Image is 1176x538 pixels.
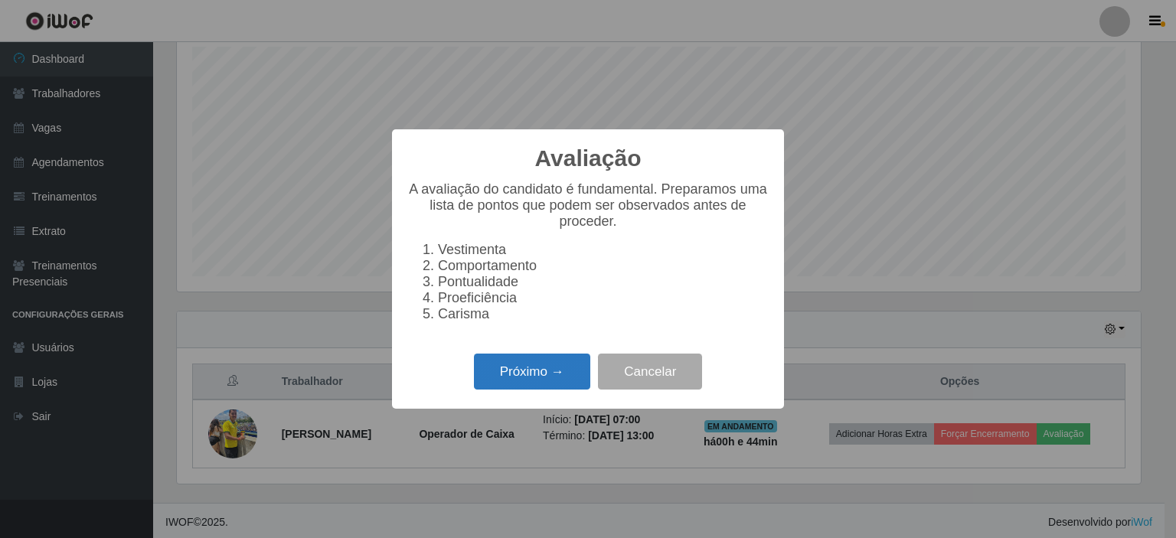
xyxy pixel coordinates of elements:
[438,290,769,306] li: Proeficiência
[438,274,769,290] li: Pontualidade
[598,354,702,390] button: Cancelar
[438,242,769,258] li: Vestimenta
[438,306,769,322] li: Carisma
[535,145,642,172] h2: Avaliação
[438,258,769,274] li: Comportamento
[474,354,590,390] button: Próximo →
[407,181,769,230] p: A avaliação do candidato é fundamental. Preparamos uma lista de pontos que podem ser observados a...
